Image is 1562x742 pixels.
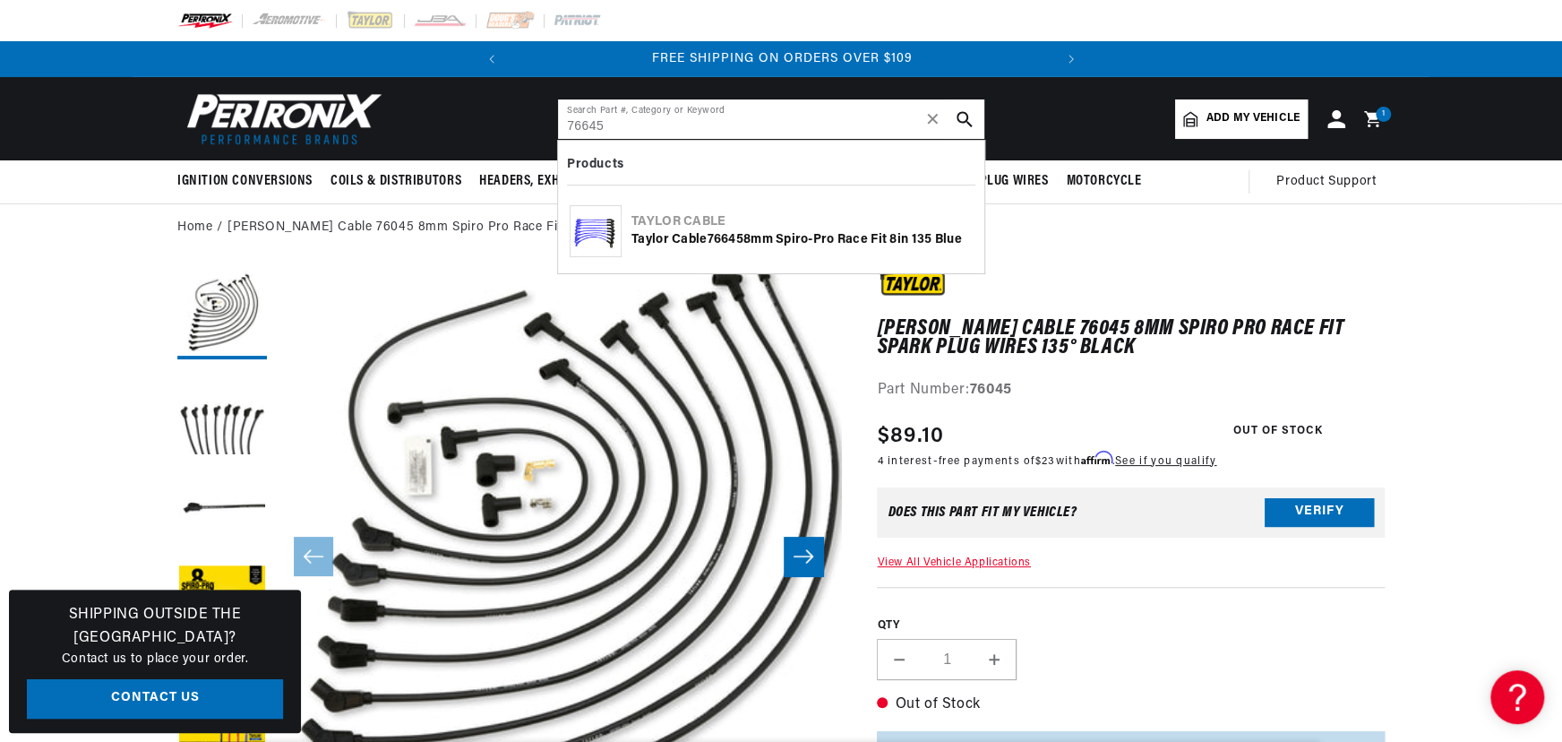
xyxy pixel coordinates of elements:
[470,160,698,203] summary: Headers, Exhausts & Components
[177,218,212,237] a: Home
[631,213,973,231] div: Taylor Cable
[631,231,973,249] div: Taylor Cable 8mm Spiro-Pro race fit 8in 135 blue
[652,52,913,65] span: FREE SHIPPING ON ORDERS OVER $109
[177,565,267,655] button: Load image 4 in gallery view
[877,320,1385,357] h1: [PERSON_NAME] Cable 76045 8mm Spiro Pro Race Fit Spark Plug Wires 135° Black
[177,368,267,458] button: Load image 2 in gallery view
[707,233,742,246] b: 76645
[888,505,1077,520] div: Does This part fit My vehicle?
[1175,99,1308,139] a: Add my vehicle
[877,557,1030,568] a: View All Vehicle Applications
[474,41,510,77] button: Translation missing: en.sections.announcements.previous_announcement
[294,537,333,576] button: Slide left
[479,172,689,191] span: Headers, Exhausts & Components
[1066,172,1141,191] span: Motorcycle
[945,99,984,139] button: search button
[1057,160,1150,203] summary: Motorcycle
[511,49,1054,69] div: 2 of 2
[177,172,313,191] span: Ignition Conversions
[177,270,267,359] button: Load image 1 in gallery view
[1276,172,1376,192] span: Product Support
[177,467,267,556] button: Load image 3 in gallery view
[27,679,283,720] a: Contact Us
[27,650,283,669] p: Contact us to place your order.
[567,158,623,171] b: Products
[177,88,383,150] img: Pertronix
[1206,110,1300,127] span: Add my vehicle
[877,694,1385,717] p: Out of Stock
[1053,41,1089,77] button: Translation missing: en.sections.announcements.next_announcement
[1035,456,1056,467] span: $23
[227,218,735,237] a: [PERSON_NAME] Cable 76045 8mm Spiro Pro Race Fit Spark Plug Wires 135° Black
[970,383,1012,397] strong: 76045
[1115,456,1216,467] a: See if you qualify - Learn more about Affirm Financing (opens in modal)
[558,99,984,139] input: Search Part #, Category or Keyword
[1382,107,1386,122] span: 1
[931,160,1058,203] summary: Spark Plug Wires
[133,41,1429,77] slideshow-component: Translation missing: en.sections.announcements.announcement_bar
[877,420,944,453] span: $89.10
[571,213,621,249] img: Taylor Cable 76645 8mm Spiro-Pro race fit 8in 135 blue
[877,379,1385,402] div: Part Number:
[177,218,1385,237] nav: breadcrumbs
[784,537,823,576] button: Slide right
[1081,452,1112,465] span: Affirm
[940,172,1049,191] span: Spark Plug Wires
[877,618,1385,634] label: QTY
[177,160,322,203] summary: Ignition Conversions
[27,604,283,650] h3: Shipping Outside the [GEOGRAPHIC_DATA]?
[1265,498,1374,527] button: Verify
[322,160,470,203] summary: Coils & Distributors
[877,453,1216,470] p: 4 interest-free payments of with .
[1276,160,1385,203] summary: Product Support
[511,49,1054,69] div: Announcement
[330,172,461,191] span: Coils & Distributors
[1223,420,1333,443] span: Out of Stock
